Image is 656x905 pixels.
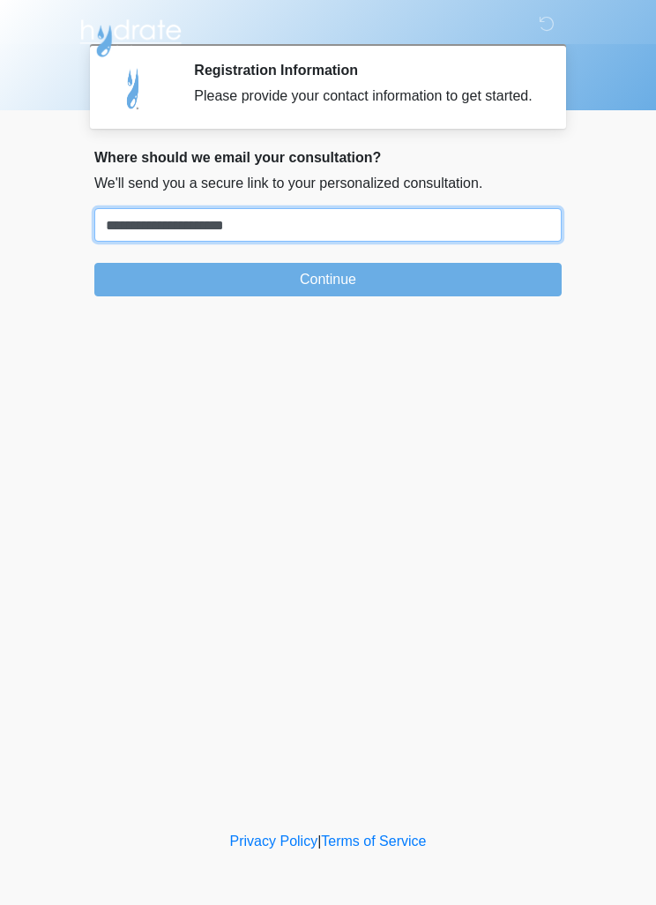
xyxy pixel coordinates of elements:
[94,173,562,194] p: We'll send you a secure link to your personalized consultation.
[94,263,562,296] button: Continue
[321,834,426,849] a: Terms of Service
[230,834,318,849] a: Privacy Policy
[77,13,184,58] img: Hydrate IV Bar - Arcadia Logo
[317,834,321,849] a: |
[108,62,160,115] img: Agent Avatar
[194,86,535,107] div: Please provide your contact information to get started.
[94,149,562,166] h2: Where should we email your consultation?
